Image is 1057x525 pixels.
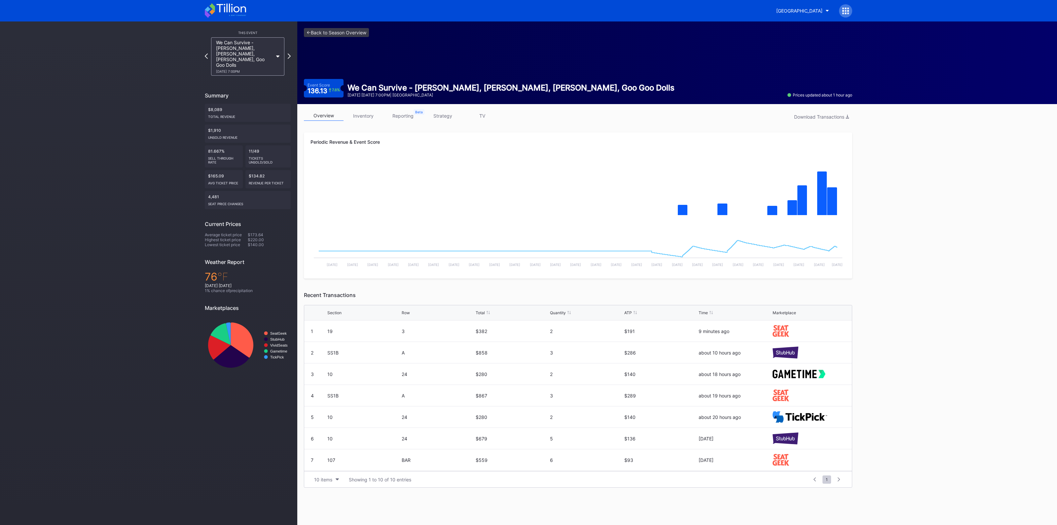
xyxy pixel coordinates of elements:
text: [DATE] [793,263,804,267]
div: Avg ticket price [208,178,239,185]
text: [DATE] [347,263,358,267]
text: [DATE] [530,263,541,267]
div: 11/49 [245,145,291,168]
div: $191 [624,328,697,334]
div: 24 [402,371,474,377]
div: about 18 hours ago [699,371,771,377]
div: 3 [311,371,314,377]
div: Event Score [308,83,330,88]
div: Current Prices [205,221,291,227]
div: $280 [476,371,548,377]
div: 7 [311,457,313,463]
div: Download Transactions [794,114,849,120]
div: Tickets Unsold/Sold [249,154,287,164]
img: stubHub.svg [773,347,798,358]
div: 6 [311,436,314,441]
text: [DATE] [591,263,601,267]
div: 2 [550,414,623,420]
div: $867 [476,393,548,398]
div: 24 [402,436,474,441]
div: 9 minutes ago [699,328,771,334]
text: [DATE] [509,263,520,267]
div: $93 [624,457,697,463]
text: StubHub [270,337,285,341]
div: about 19 hours ago [699,393,771,398]
text: [DATE] [327,263,338,267]
span: 1 [822,475,831,484]
div: 4,481 [205,191,291,209]
text: [DATE] [449,263,459,267]
div: 3 [402,328,474,334]
div: [DATE] [699,457,771,463]
div: ATP [624,310,632,315]
div: Marketplaces [205,305,291,311]
div: 5 [550,436,623,441]
button: Download Transactions [791,112,852,121]
div: 3 [550,393,623,398]
div: Sell Through Rate [208,154,239,164]
div: 19 [327,328,400,334]
div: Total Revenue [208,112,287,119]
div: $134.82 [245,170,291,188]
div: 6 [550,457,623,463]
div: 5 [311,414,314,420]
text: [DATE] [651,263,662,267]
div: 4 [311,393,314,398]
span: ℉ [217,270,228,283]
text: [DATE] [753,263,764,267]
text: [DATE] [692,263,703,267]
div: seat price changes [208,199,287,206]
div: 1 [311,328,313,334]
div: $858 [476,350,548,356]
div: SS1B [327,350,400,356]
div: 76 [205,270,291,283]
img: seatGeek.svg [773,390,789,401]
text: TickPick [270,355,284,359]
div: 10 [327,436,400,441]
text: [DATE] [469,263,480,267]
div: Recent Transactions [304,292,852,298]
div: 10 items [314,477,332,482]
text: Gametime [270,349,287,353]
text: [DATE] [773,263,784,267]
div: about 20 hours ago [699,414,771,420]
div: 2 [311,350,313,356]
div: Highest ticket price [205,237,248,242]
div: Periodic Revenue & Event Score [310,139,846,145]
div: 136.13 [308,88,340,94]
a: overview [304,111,344,121]
div: 10 [327,414,400,420]
div: [DATE] [699,436,771,441]
a: inventory [344,111,383,121]
div: We Can Survive - [PERSON_NAME], [PERSON_NAME], [PERSON_NAME], Goo Goo Dolls [347,83,674,93]
div: [DATE] [DATE] 7:00PM | [GEOGRAPHIC_DATA] [347,93,674,97]
div: $289 [624,393,697,398]
div: Lowest ticket price [205,242,248,247]
div: 81.667% [205,145,243,168]
div: 24 [402,414,474,420]
img: stubHub.svg [773,432,798,444]
text: [DATE] [733,263,744,267]
div: Unsold Revenue [208,133,287,139]
text: [DATE] [631,263,642,267]
div: SS1B [327,393,400,398]
div: $679 [476,436,548,441]
div: 2 [550,328,623,334]
text: [DATE] [570,263,581,267]
text: [DATE] [712,263,723,267]
div: $165.09 [205,170,243,188]
div: Total [476,310,485,315]
div: $136 [624,436,697,441]
div: A [402,393,474,398]
div: Row [402,310,410,315]
text: [DATE] [832,263,843,267]
div: [GEOGRAPHIC_DATA] [776,8,822,14]
text: VividSeats [270,343,288,347]
div: [DATE] 7:00PM [216,69,273,73]
div: 7.8 % [332,88,340,92]
div: 1 % chance of precipitation [205,288,291,293]
div: $280 [476,414,548,420]
img: seatGeek.svg [773,325,789,337]
div: [DATE] [DATE] [205,283,291,288]
div: A [402,350,474,356]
